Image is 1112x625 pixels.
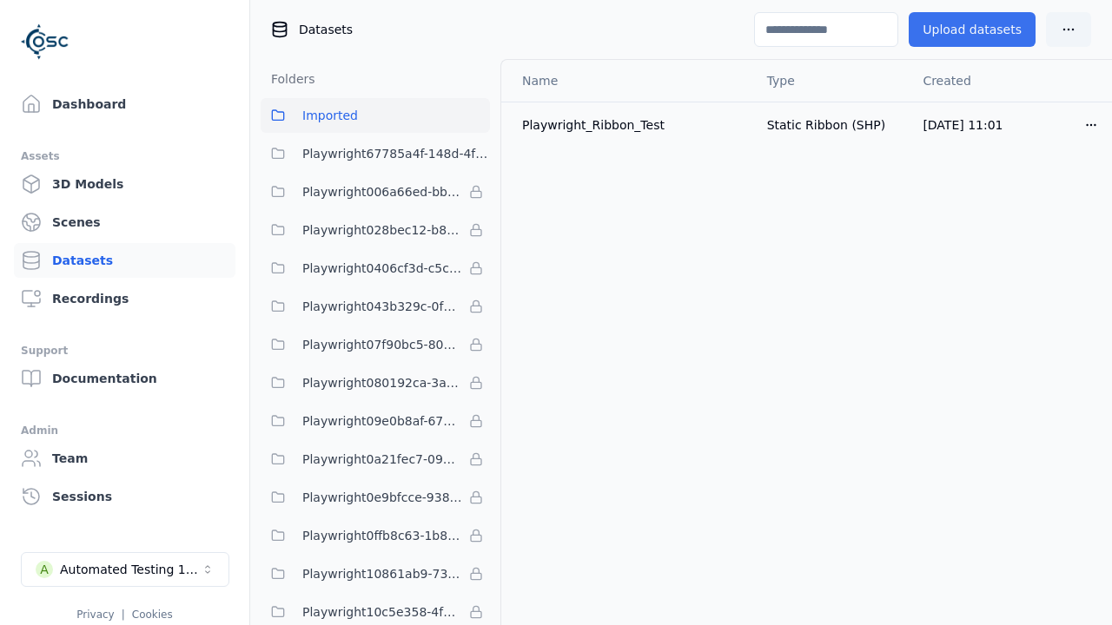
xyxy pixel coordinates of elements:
[302,220,462,240] span: Playwright028bec12-b853-4041-8716-f34111cdbd0b
[302,372,462,393] span: Playwright080192ca-3ab8-4170-8689-2c2dffafb10d
[21,146,228,167] div: Assets
[299,21,353,38] span: Datasets
[261,136,490,171] button: Playwright67785a4f-148d-4fca-8377-30898b20f4a2
[36,561,53,578] div: A
[302,449,462,470] span: Playwright0a21fec7-093e-446e-ac90-feefe60349da
[14,441,235,476] a: Team
[14,361,235,396] a: Documentation
[21,552,229,587] button: Select a workspace
[261,174,490,209] button: Playwright006a66ed-bbfa-4b84-a6f2-8b03960da6f1
[302,296,462,317] span: Playwright043b329c-0fea-4eef-a1dd-c1b85d96f68d
[60,561,201,578] div: Automated Testing 1 - Playwright
[302,181,462,202] span: Playwright006a66ed-bbfa-4b84-a6f2-8b03960da6f1
[923,118,1003,132] span: [DATE] 11:01
[261,327,490,362] button: Playwright07f90bc5-80d1-4d58-862e-051c9f56b799
[261,518,490,553] button: Playwright0ffb8c63-1b89-42f9-8930-08c6864de4e8
[302,411,462,431] span: Playwright09e0b8af-6797-487c-9a58-df45af994400
[14,243,235,278] a: Datasets
[261,442,490,477] button: Playwright0a21fec7-093e-446e-ac90-feefe60349da
[909,12,1036,47] button: Upload datasets
[501,60,753,102] th: Name
[302,563,462,584] span: Playwright10861ab9-735f-4df9-aafe-eebd5bc866d9
[21,420,228,441] div: Admin
[122,609,125,621] span: |
[302,334,462,355] span: Playwright07f90bc5-80d1-4d58-862e-051c9f56b799
[21,340,228,361] div: Support
[261,70,315,88] h3: Folders
[261,98,490,133] button: Imported
[261,556,490,591] button: Playwright10861ab9-735f-4df9-aafe-eebd5bc866d9
[522,116,739,134] div: Playwright_Ribbon_Test
[261,289,490,324] button: Playwright043b329c-0fea-4eef-a1dd-c1b85d96f68d
[261,365,490,400] button: Playwright080192ca-3ab8-4170-8689-2c2dffafb10d
[261,404,490,438] button: Playwright09e0b8af-6797-487c-9a58-df45af994400
[14,479,235,514] a: Sessions
[21,17,69,66] img: Logo
[302,487,462,508] span: Playwright0e9bfcce-9385-4655-aad9-5e1830d0cbce
[14,167,235,201] a: 3D Models
[302,602,462,622] span: Playwright10c5e358-4f76-4599-baaf-fd5b2776e6be
[261,480,490,515] button: Playwright0e9bfcce-9385-4655-aad9-5e1830d0cbce
[302,105,358,126] span: Imported
[302,258,462,279] span: Playwright0406cf3d-c5c6-4809-a891-d4d7aaf60441
[14,205,235,240] a: Scenes
[302,143,490,164] span: Playwright67785a4f-148d-4fca-8377-30898b20f4a2
[302,525,462,546] span: Playwright0ffb8c63-1b89-42f9-8930-08c6864de4e8
[753,60,910,102] th: Type
[14,87,235,122] a: Dashboard
[909,60,1070,102] th: Created
[132,609,173,621] a: Cookies
[261,251,490,286] button: Playwright0406cf3d-c5c6-4809-a891-d4d7aaf60441
[14,281,235,316] a: Recordings
[261,213,490,247] button: Playwright028bec12-b853-4041-8716-f34111cdbd0b
[753,102,910,148] td: Static Ribbon (SHP)
[76,609,114,621] a: Privacy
